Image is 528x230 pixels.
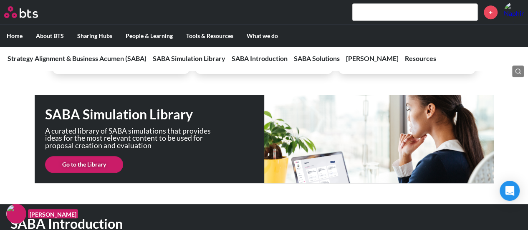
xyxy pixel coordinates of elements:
a: SABA Introduction [232,54,288,62]
img: Naphinya Rassamitat [504,2,524,22]
a: Profile [504,2,524,22]
a: Go to the Library [45,156,123,173]
div: Open Intercom Messenger [500,181,520,201]
label: About BTS [29,25,71,47]
a: SABA Solutions [294,54,340,62]
p: A curated library of SABA simulations that provides ideas for the most relevant content to be use... [45,127,220,149]
h1: SABA Simulation Library [45,105,264,124]
img: F [6,204,26,224]
label: What we do [240,25,285,47]
a: Strategy Alignment & Business Acumen (SABA) [8,54,147,62]
img: BTS Logo [4,6,38,18]
a: Resources [405,54,436,62]
label: Tools & Resources [179,25,240,47]
label: Sharing Hubs [71,25,119,47]
a: Go home [4,6,53,18]
label: People & Learning [119,25,179,47]
a: [PERSON_NAME] [346,54,399,62]
a: + [484,5,498,19]
figcaption: [PERSON_NAME] [28,209,78,219]
a: SABA Simulation Library [153,54,225,62]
